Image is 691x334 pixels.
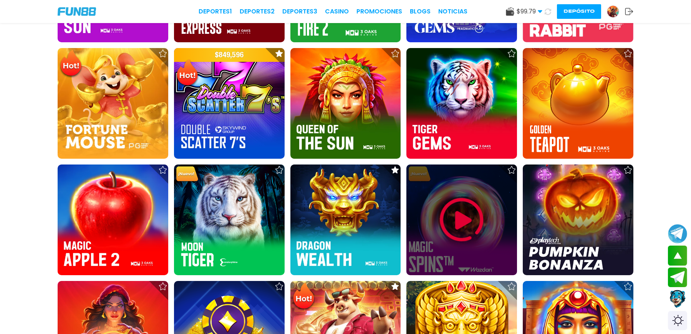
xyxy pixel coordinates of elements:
[668,289,687,309] button: Contact customer service
[517,7,542,16] span: $ 99.79
[668,224,687,244] button: Join telegram channel
[58,165,168,275] img: Magic Apple 2
[406,48,517,159] img: Tiger Gems
[523,165,633,275] img: Pumpkin Bonanza
[523,48,633,159] img: Golden Teapot
[290,165,401,275] img: Dragon Wealth
[439,197,485,243] img: Play Game
[607,6,619,17] img: Avatar
[325,7,349,16] a: CASINO
[410,7,431,16] a: BLOGS
[668,268,687,287] button: Join telegram
[356,7,402,16] a: Promociones
[438,7,467,16] a: NOTICIAS
[58,7,96,16] img: Company Logo
[58,48,168,159] img: Fortune Mouse
[174,165,285,275] img: Moon Tiger
[199,7,232,16] a: Deportes1
[557,4,601,19] button: Depósito
[290,48,401,159] img: Queen of the Sun
[175,58,200,88] img: Hot
[175,165,200,183] img: New
[668,246,687,266] button: scroll up
[282,7,317,16] a: Deportes3
[174,48,285,62] p: $ 849,596
[668,311,687,330] div: Switch theme
[240,7,275,16] a: Deportes2
[174,48,285,159] img: Double Scatter 7’s
[291,282,316,312] img: Hot
[58,49,83,79] img: Hot
[607,5,625,18] a: Avatar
